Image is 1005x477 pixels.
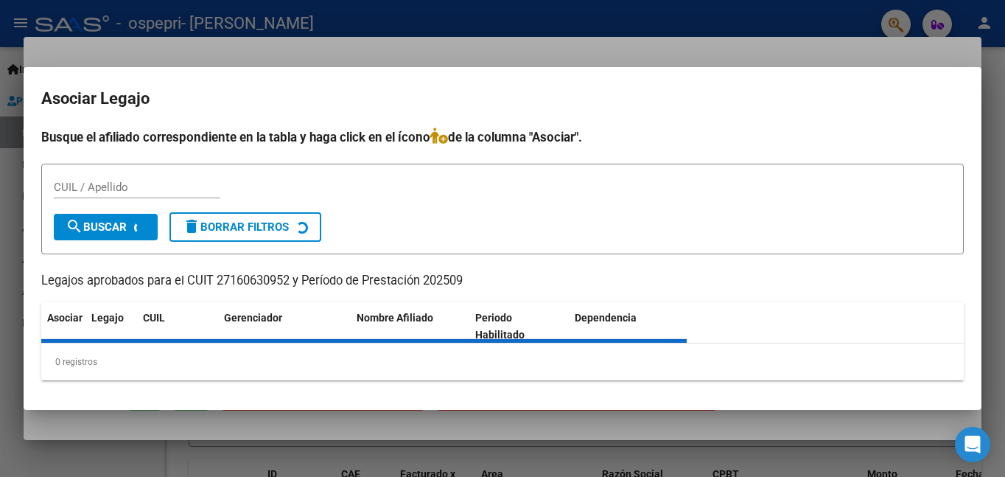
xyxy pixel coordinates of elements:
[41,302,85,351] datatable-header-cell: Asociar
[224,312,282,324] span: Gerenciador
[91,312,124,324] span: Legajo
[41,85,964,113] h2: Asociar Legajo
[41,272,964,290] p: Legajos aprobados para el CUIT 27160630952 y Período de Prestación 202509
[183,220,289,234] span: Borrar Filtros
[85,302,137,351] datatable-header-cell: Legajo
[475,312,525,341] span: Periodo Habilitado
[351,302,469,351] datatable-header-cell: Nombre Afiliado
[143,312,165,324] span: CUIL
[357,312,433,324] span: Nombre Afiliado
[41,128,964,147] h4: Busque el afiliado correspondiente en la tabla y haga click en el ícono de la columna "Asociar".
[66,220,127,234] span: Buscar
[955,427,990,462] div: Open Intercom Messenger
[137,302,218,351] datatable-header-cell: CUIL
[41,344,964,380] div: 0 registros
[54,214,158,240] button: Buscar
[575,312,637,324] span: Dependencia
[169,212,321,242] button: Borrar Filtros
[218,302,351,351] datatable-header-cell: Gerenciador
[47,312,83,324] span: Asociar
[469,302,569,351] datatable-header-cell: Periodo Habilitado
[569,302,687,351] datatable-header-cell: Dependencia
[183,217,200,235] mat-icon: delete
[66,217,83,235] mat-icon: search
